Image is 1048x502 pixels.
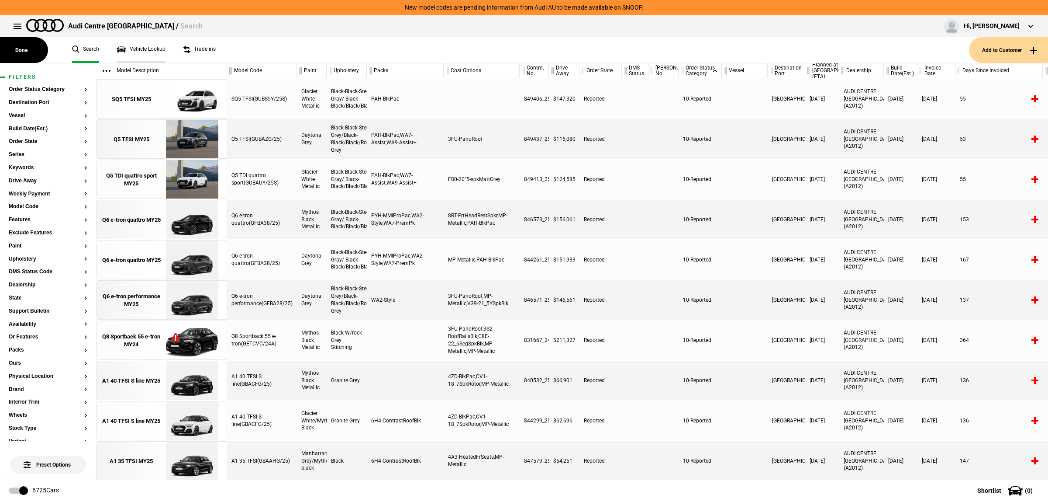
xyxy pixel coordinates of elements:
section: Model Code [9,204,87,217]
div: MP-Metallic,PAH-BlkPac [444,240,520,279]
button: Physical Location [9,373,87,380]
section: Keywords [9,165,87,178]
div: 136 [955,401,1043,440]
div: 137 [955,280,1043,320]
button: Add to Customer [969,37,1048,63]
section: Exclude Features [9,230,87,243]
div: 10-Reported [679,401,722,440]
div: Reported [579,160,622,199]
div: SQ5 TFSI(GUBS5Y/25S) [227,79,297,119]
section: Support Bulletin [9,308,87,321]
div: Model Code [227,63,296,78]
button: Vessel [9,113,87,119]
div: 6H4-ContrastRoofBlk [367,441,444,481]
a: A1 40 TFSI S line MY25 [101,361,162,401]
div: [DATE] [917,441,955,481]
button: Dealership [9,282,87,288]
div: Reported [579,441,622,481]
div: 10-Reported [679,200,722,239]
div: AUDI CENTRE [GEOGRAPHIC_DATA] (A2012) [839,79,884,119]
div: AUDI CENTRE [GEOGRAPHIC_DATA] (A2012) [839,401,884,440]
div: 8RT-FrtHeadRestSpkr,MP-Metallic,PAH-BlkPac [444,200,520,239]
section: Build Date(Est.) [9,126,87,139]
div: 849413_25 [520,160,549,199]
div: 846571_25 [520,280,549,320]
button: Upholstery [9,256,87,262]
div: AUDI CENTRE [GEOGRAPHIC_DATA] (A2012) [839,441,884,481]
div: Black-Black-Steel Gray/ Black-Black/Black/Black [327,200,367,239]
div: A1 40 TFSI S line(GBACFG/25) [227,401,297,440]
div: $62,696 [549,401,579,440]
section: Stock Type [9,425,87,439]
a: Trade ins [183,37,216,63]
div: Black [327,441,367,481]
section: Drive Away [9,178,87,191]
button: Destination Port [9,100,87,106]
div: $147,320 [549,79,579,119]
div: $146,561 [549,280,579,320]
button: State [9,295,87,301]
img: Audi_GFBA38_25_GX_6Y6Y_WA7_WA2_PAH_PYH_V39_QE2_VW5_(Nadin:_C03_PAH_PYH_QE2_SN8_V39_VW5_WA2_WA7)_e... [162,241,222,280]
div: [DATE] [805,280,839,320]
div: [DATE] [884,280,917,320]
section: State [9,295,87,308]
div: Hi, [PERSON_NAME] [964,22,1020,31]
section: Wheels [9,412,87,425]
div: $156,061 [549,200,579,239]
div: 4A3-HeatedFrSeats,MP-Metallic [444,441,520,481]
div: Black-Black-Steel Grey/Black-Black/Black/Rock Grey [327,280,367,320]
div: Order State [579,63,621,78]
div: 10-Reported [679,441,722,481]
div: PAH-BlkPac,WA7-Assist,WA9-Assist+ [367,119,444,159]
div: Audi Centre [GEOGRAPHIC_DATA] / [68,21,203,31]
section: Features [9,217,87,230]
a: Search [72,37,99,63]
div: Reported [579,79,622,119]
div: [DATE] [805,160,839,199]
div: [DATE] [917,79,955,119]
div: [DATE] [805,79,839,119]
button: Paint [9,243,87,249]
div: 6H4-ContrastRoofBlk [367,401,444,440]
div: Black-Black-Steel Gray/ Black-Black/Black/Black [327,79,367,119]
a: SQ5 TFSI MY25 [101,80,162,119]
button: Interior Trim [9,399,87,405]
div: [DATE] [805,361,839,400]
button: Drive Away [9,178,87,184]
button: Exclude Features [9,230,87,236]
div: A1 40 TFSI S line MY25 [102,377,160,385]
div: [DATE] [884,441,917,481]
div: Q6 e-tron quattro(GFBA38/25) [227,240,297,279]
div: 847579_25 [520,441,549,481]
a: Q6 e-tron quattro MY25 [101,241,162,280]
div: $151,933 [549,240,579,279]
div: AUDI CENTRE [GEOGRAPHIC_DATA] (A2012) [839,200,884,239]
div: [DATE] [917,401,955,440]
div: Reported [579,321,622,360]
section: Or Features [9,334,87,347]
a: A1 35 TFSI MY25 [101,442,162,481]
div: F80-20"5-spkMattGrey [444,160,520,199]
div: 3FU-PanoRoof,MP-Metallic,V39-21_5YSpkBlk [444,280,520,320]
section: Vessel [9,113,87,126]
div: [DATE] [884,79,917,119]
div: Planned at [GEOGRAPHIC_DATA] (ETA) [805,63,839,78]
span: ( 0 ) [1025,488,1033,494]
img: Audi_GFBA28_25_FW_6Y6Y_3FU_WA2_V39_PAH_PY2_(Nadin:_3FU_C05_PAH_PY2_SN8_V39_WA2)_ext.png [162,281,222,320]
section: Ours [9,360,87,373]
div: 10-Reported [679,321,722,360]
a: Vehicle Lookup [117,37,165,63]
div: 3FU-PanoRoof [444,119,520,159]
div: A1 40 TFSI S line MY25 [102,417,160,425]
div: [PERSON_NAME] No [648,63,678,78]
button: Variant [9,439,87,445]
div: $54,251 [549,441,579,481]
div: [DATE] [884,361,917,400]
div: [DATE] [884,401,917,440]
div: [DATE] [884,321,917,360]
section: Order State [9,139,87,152]
div: [DATE] [917,240,955,279]
div: [DATE] [805,240,839,279]
div: Q5 TDI quattro sport MY25 [101,172,162,188]
div: 10-Reported [679,160,722,199]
